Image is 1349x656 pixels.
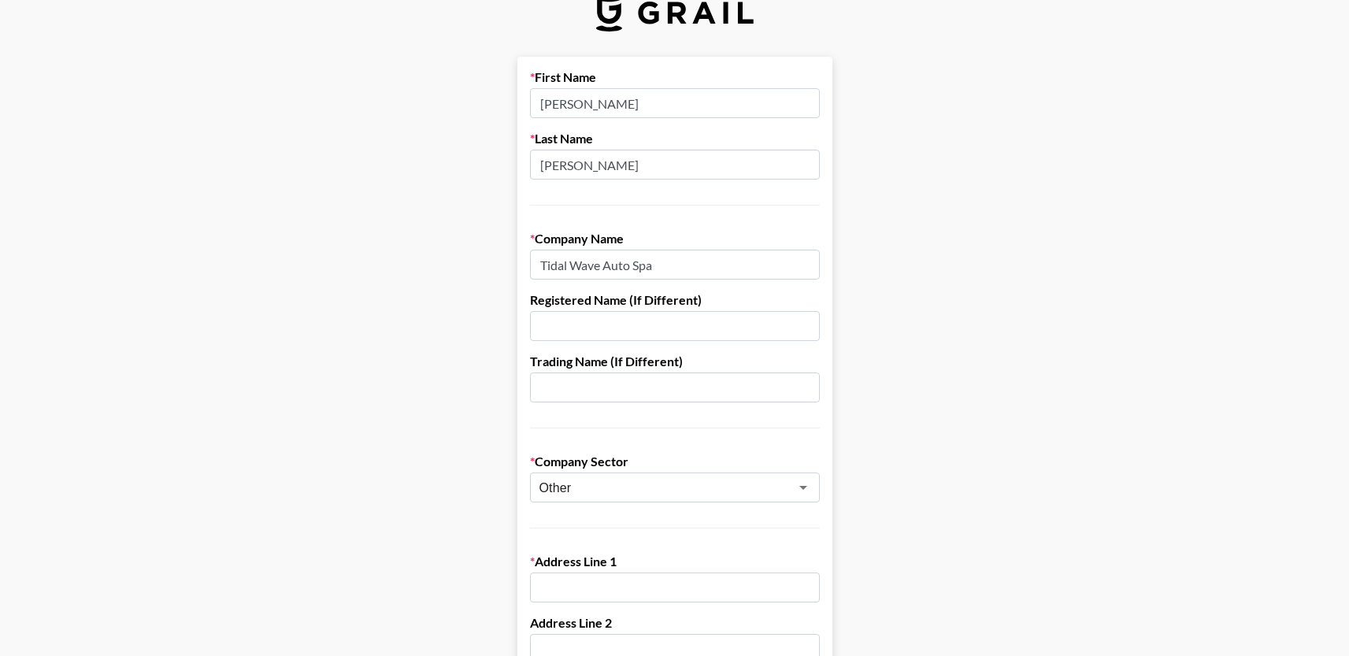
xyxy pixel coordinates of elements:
label: Address Line 1 [530,554,820,569]
label: Company Name [530,231,820,246]
label: Trading Name (If Different) [530,354,820,369]
label: Registered Name (If Different) [530,292,820,308]
label: First Name [530,69,820,85]
label: Address Line 2 [530,615,820,631]
button: Open [792,476,814,498]
label: Company Sector [530,454,820,469]
label: Last Name [530,131,820,146]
